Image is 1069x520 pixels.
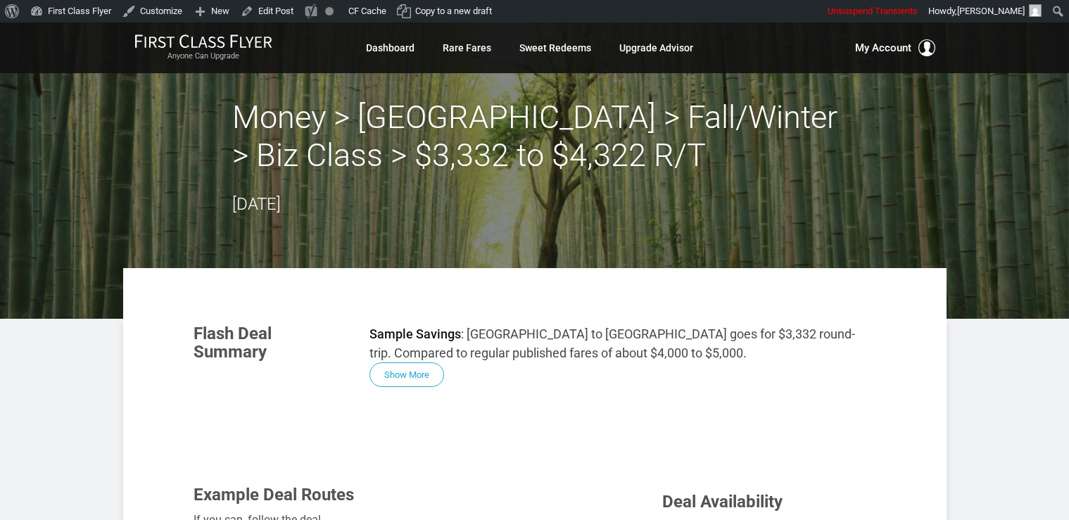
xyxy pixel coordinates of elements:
[369,326,461,341] strong: Sample Savings
[828,6,918,16] span: Unsuspend Transients
[443,35,491,61] a: Rare Fares
[366,35,415,61] a: Dashboard
[369,324,876,362] p: : [GEOGRAPHIC_DATA] to [GEOGRAPHIC_DATA] goes for $3,332 round-trip. Compared to regular publishe...
[134,51,272,61] small: Anyone Can Upgrade
[134,34,272,62] a: First Class FlyerAnyone Can Upgrade
[134,34,272,49] img: First Class Flyer
[619,35,693,61] a: Upgrade Advisor
[519,35,591,61] a: Sweet Redeems
[855,39,911,56] span: My Account
[957,6,1025,16] span: [PERSON_NAME]
[194,324,348,362] h3: Flash Deal Summary
[232,194,281,214] time: [DATE]
[855,39,935,56] button: My Account
[232,99,837,175] h2: Money > [GEOGRAPHIC_DATA] > Fall/Winter > Biz Class > $3,332 to $4,322 R/T
[194,485,354,505] span: Example Deal Routes
[369,362,444,387] button: Show More
[662,492,783,512] span: Deal Availability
